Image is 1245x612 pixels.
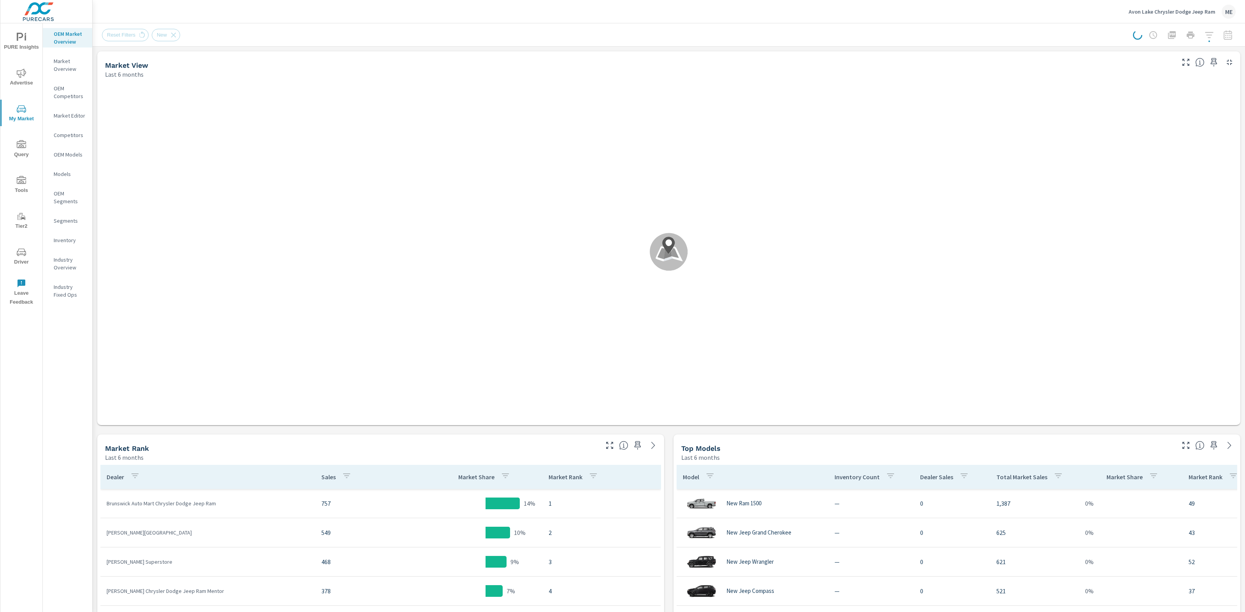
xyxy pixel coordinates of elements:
[321,528,423,537] p: 549
[1222,5,1236,19] div: ME
[996,557,1079,566] p: 621
[105,61,148,69] h5: Market View
[54,57,86,73] p: Market Overview
[54,84,86,100] p: OEM Competitors
[3,212,40,231] span: Tier2
[920,557,984,566] p: 0
[681,453,720,462] p: Last 6 months
[1223,439,1236,452] a: See more details in report
[3,104,40,123] span: My Market
[686,492,717,515] img: glamour
[1085,557,1094,566] p: 0%
[1106,473,1143,481] p: Market Share
[549,557,654,566] p: 3
[1085,499,1094,508] p: 0%
[321,586,423,596] p: 378
[647,439,659,452] a: See more details in report
[43,149,92,160] div: OEM Models
[835,557,908,566] p: —
[726,500,761,507] p: New Ram 1500
[3,176,40,195] span: Tools
[3,140,40,159] span: Query
[107,529,309,536] p: [PERSON_NAME][GEOGRAPHIC_DATA]
[54,217,86,225] p: Segments
[920,473,953,481] p: Dealer Sales
[524,499,535,508] p: 14%
[1223,56,1236,69] button: Minimize Widget
[1195,441,1205,450] span: Find the biggest opportunities within your model lineup nationwide. [Source: Market registration ...
[107,499,309,507] p: Brunswick Auto Mart Chrysler Dodge Jeep Ram
[3,279,40,307] span: Leave Feedback
[105,444,149,452] h5: Market Rank
[43,215,92,227] div: Segments
[681,444,721,452] h5: Top Models
[1208,439,1220,452] span: Save this to your personalized report
[54,30,86,46] p: OEM Market Overview
[54,131,86,139] p: Competitors
[321,499,423,508] p: 757
[631,439,644,452] span: Save this to your personalized report
[920,528,984,537] p: 0
[726,587,774,594] p: New Jeep Compass
[549,528,654,537] p: 2
[43,234,92,246] div: Inventory
[1129,8,1215,15] p: Avon Lake Chrysler Dodge Jeep Ram
[3,69,40,88] span: Advertise
[1085,528,1094,537] p: 0%
[1208,56,1220,69] span: Save this to your personalized report
[686,550,717,573] img: glamour
[43,168,92,180] div: Models
[105,70,144,79] p: Last 6 months
[996,528,1079,537] p: 625
[43,129,92,141] div: Competitors
[996,473,1047,481] p: Total Market Sales
[726,529,791,536] p: New Jeep Grand Cherokee
[54,112,86,120] p: Market Editor
[3,248,40,267] span: Driver
[835,586,908,596] p: —
[1189,473,1222,481] p: Market Rank
[43,83,92,102] div: OEM Competitors
[996,586,1079,596] p: 521
[43,28,92,47] div: OEM Market Overview
[1180,439,1192,452] button: Make Fullscreen
[835,499,908,508] p: —
[1180,56,1192,69] button: Make Fullscreen
[920,499,984,508] p: 0
[43,281,92,301] div: Industry Fixed Ops
[458,473,494,481] p: Market Share
[603,439,616,452] button: Make Fullscreen
[105,453,144,462] p: Last 6 months
[835,473,880,481] p: Inventory Count
[619,441,628,450] span: Market Rank shows you how you rank, in terms of sales, to other dealerships in your market. “Mark...
[321,473,336,481] p: Sales
[43,110,92,121] div: Market Editor
[54,256,86,271] p: Industry Overview
[835,528,908,537] p: —
[549,586,654,596] p: 4
[54,151,86,158] p: OEM Models
[54,170,86,178] p: Models
[1085,586,1094,596] p: 0%
[686,521,717,544] img: glamour
[54,190,86,205] p: OEM Segments
[686,579,717,603] img: glamour
[107,473,124,481] p: Dealer
[43,55,92,75] div: Market Overview
[43,188,92,207] div: OEM Segments
[107,558,309,566] p: [PERSON_NAME] Superstore
[321,557,423,566] p: 468
[549,473,582,481] p: Market Rank
[507,586,515,596] p: 7%
[1195,58,1205,67] span: Find the biggest opportunities in your market for your inventory. Understand by postal code where...
[996,499,1079,508] p: 1,387
[920,586,984,596] p: 0
[3,33,40,52] span: PURE Insights
[549,499,654,508] p: 1
[683,473,699,481] p: Model
[0,23,42,310] div: nav menu
[510,557,519,566] p: 9%
[54,283,86,299] p: Industry Fixed Ops
[54,236,86,244] p: Inventory
[726,558,774,565] p: New Jeep Wrangler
